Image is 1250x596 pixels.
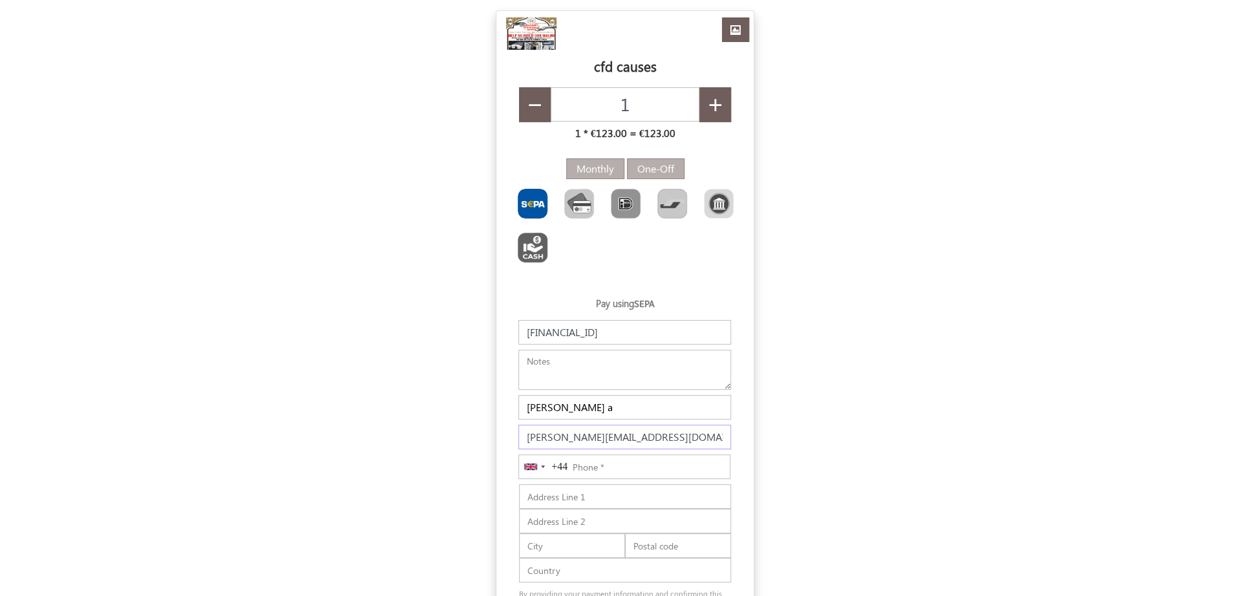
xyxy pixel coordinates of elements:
[611,189,641,218] img: Ideal.png
[518,425,731,449] input: E-mail *
[704,189,734,218] img: BankTransfer.png
[519,533,625,558] input: City
[627,158,684,179] label: One-Off
[566,158,624,179] label: Monthly
[518,189,547,218] img: Sepa.png
[519,298,731,315] h5: Pay using
[506,17,556,50] img: Z
[551,459,567,474] div: +44
[625,533,731,558] input: Postal code
[575,127,675,139] label: 1 * €123.00 = €123.00
[519,455,567,478] button: Selected country
[518,395,731,420] input: Name *
[657,189,687,218] img: Bancontact.png
[634,299,655,310] label: SEPA
[594,56,657,77] label: cfd causes
[519,509,731,533] input: Address Line 2
[518,320,731,345] input: IBAN *
[509,184,744,272] div: Toolbar with button groups
[518,233,547,262] img: Cash.png
[564,189,594,218] img: CardCollection.png
[519,484,731,509] input: Address Line 1
[518,454,730,479] input: Phone *
[519,558,731,582] input: Country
